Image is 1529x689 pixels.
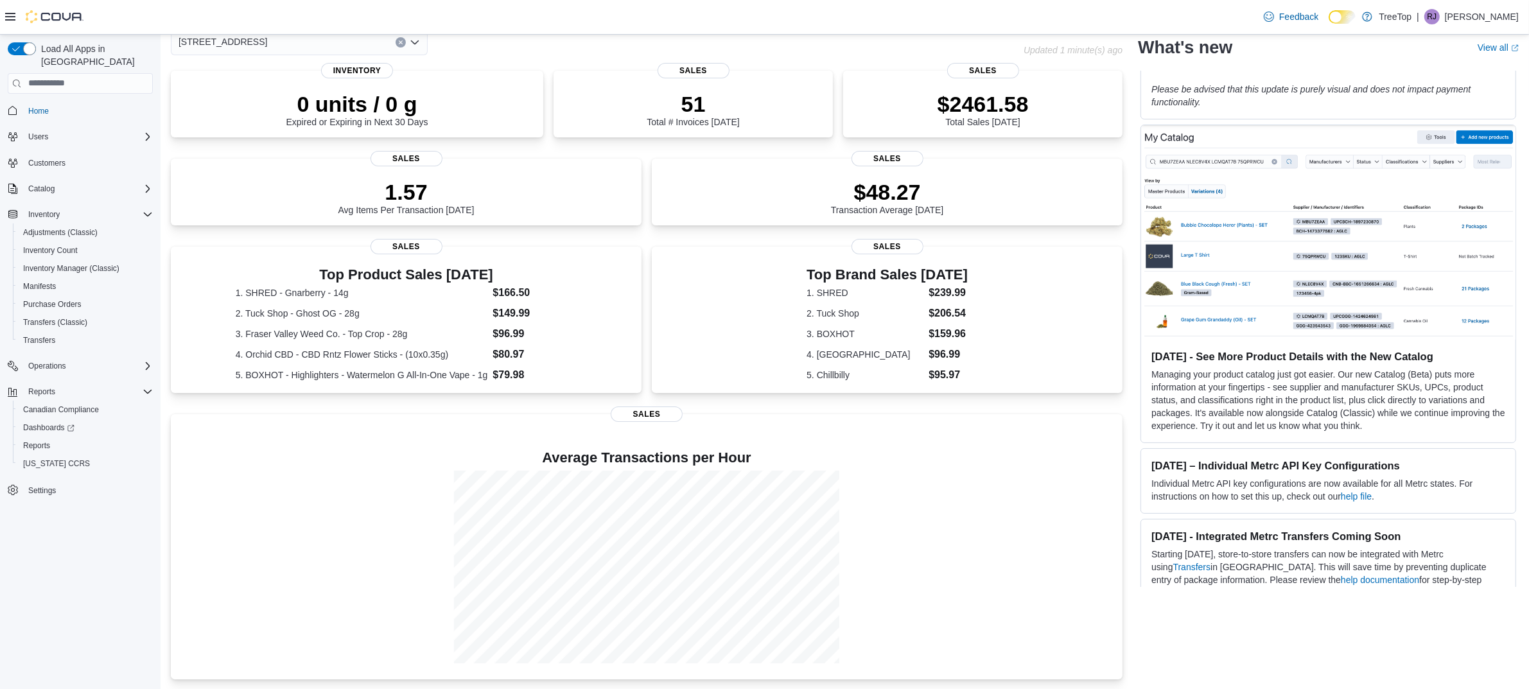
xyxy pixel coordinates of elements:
span: [US_STATE] CCRS [23,458,90,469]
span: Sales [371,151,442,166]
dt: 3. BOXHOT [807,327,923,340]
button: Inventory [23,207,65,222]
p: Managing your product catalog just got easier. Our new Catalog (Beta) puts more information at yo... [1151,368,1505,432]
p: 1.57 [338,179,475,205]
span: Sales [852,239,923,254]
a: Dashboards [13,419,158,437]
span: Inventory [321,63,393,78]
p: TreeTop [1379,9,1411,24]
dt: 5. Chillbilly [807,369,923,381]
dt: 2. Tuck Shop [807,307,923,320]
span: Settings [23,482,153,498]
span: Inventory Count [18,243,153,258]
span: RJ [1428,9,1437,24]
p: 0 units / 0 g [286,91,428,117]
div: Transaction Average [DATE] [831,179,944,215]
a: View allExternal link [1478,42,1519,53]
img: Cova [26,10,83,23]
button: Transfers [13,331,158,349]
span: Reports [28,387,55,397]
span: Inventory Manager (Classic) [23,263,119,274]
span: Catalog [23,181,153,196]
dt: 4. Orchid CBD - CBD Rntz Flower Sticks - (10x0.35g) [236,348,488,361]
a: Adjustments (Classic) [18,225,103,240]
h3: Top Brand Sales [DATE] [807,267,968,283]
p: $48.27 [831,179,944,205]
span: Customers [28,158,66,168]
button: Reports [23,384,60,399]
span: Sales [852,151,923,166]
span: Operations [28,361,66,371]
dd: $239.99 [929,285,968,301]
dd: $96.99 [493,326,577,342]
svg: External link [1511,44,1519,52]
span: Transfers [18,333,153,348]
span: Purchase Orders [18,297,153,312]
div: Total # Invoices [DATE] [647,91,739,127]
button: Purchase Orders [13,295,158,313]
span: Dashboards [23,423,74,433]
dd: $149.99 [493,306,577,321]
span: Home [23,103,153,119]
dd: $96.99 [929,347,968,362]
div: Reggie Jubran [1424,9,1440,24]
span: Load All Apps in [GEOGRAPHIC_DATA] [36,42,153,68]
span: Purchase Orders [23,299,82,310]
span: Sales [611,406,683,422]
div: Total Sales [DATE] [938,91,1029,127]
dd: $80.97 [493,347,577,362]
a: Feedback [1259,4,1324,30]
h3: Top Product Sales [DATE] [236,267,577,283]
button: Inventory Manager (Classic) [13,259,158,277]
button: Users [23,129,53,144]
span: Manifests [23,281,56,292]
span: Users [23,129,153,144]
button: Reports [13,437,158,455]
span: Transfers [23,335,55,345]
button: Operations [3,357,158,375]
span: Reports [18,438,153,453]
h3: [DATE] - Integrated Metrc Transfers Coming Soon [1151,530,1505,543]
span: Adjustments (Classic) [23,227,98,238]
em: Please be advised that this update is purely visual and does not impact payment functionality. [1151,84,1471,107]
p: $2461.58 [938,91,1029,117]
span: Inventory [28,209,60,220]
button: Clear input [396,37,406,48]
span: Feedback [1279,10,1318,23]
button: Catalog [3,180,158,198]
button: Manifests [13,277,158,295]
button: Settings [3,480,158,499]
h3: [DATE] – Individual Metrc API Key Configurations [1151,459,1505,472]
button: Operations [23,358,71,374]
button: Transfers (Classic) [13,313,158,331]
span: Manifests [18,279,153,294]
dd: $166.50 [493,285,577,301]
span: Transfers (Classic) [18,315,153,330]
span: Washington CCRS [18,456,153,471]
a: Canadian Compliance [18,402,104,417]
span: [STREET_ADDRESS] [179,34,267,49]
dd: $79.98 [493,367,577,383]
a: Inventory Manager (Classic) [18,261,125,276]
a: help documentation [1341,575,1419,585]
a: help file [1341,491,1372,501]
button: Adjustments (Classic) [13,223,158,241]
p: Updated 1 minute(s) ago [1024,45,1123,55]
a: Dashboards [18,420,80,435]
span: Dashboards [18,420,153,435]
dd: $206.54 [929,306,968,321]
button: Customers [3,153,158,172]
span: Sales [947,63,1019,78]
button: Open list of options [410,37,420,48]
h2: What's new [1138,37,1232,58]
a: Manifests [18,279,61,294]
p: 51 [647,91,739,117]
span: Transfers (Classic) [23,317,87,327]
dt: 5. BOXHOT - Highlighters - Watermelon G All-In-One Vape - 1g [236,369,488,381]
button: Users [3,128,158,146]
div: Expired or Expiring in Next 30 Days [286,91,428,127]
span: Adjustments (Classic) [18,225,153,240]
span: Canadian Compliance [18,402,153,417]
div: Avg Items Per Transaction [DATE] [338,179,475,215]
